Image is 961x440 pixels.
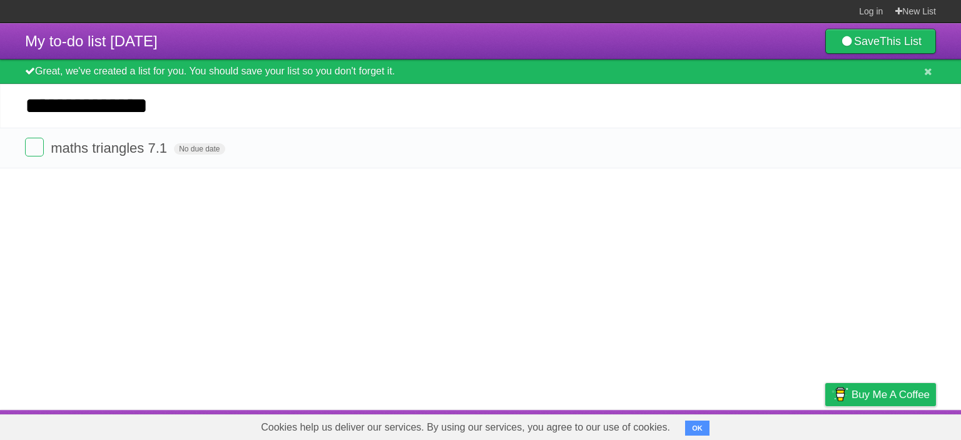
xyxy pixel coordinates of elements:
[700,413,751,437] a: Developers
[25,138,44,156] label: Done
[825,29,936,54] a: SaveThis List
[809,413,842,437] a: Privacy
[880,35,922,48] b: This List
[857,413,936,437] a: Suggest a feature
[852,384,930,406] span: Buy me a coffee
[825,383,936,406] a: Buy me a coffee
[685,421,709,436] button: OK
[659,413,685,437] a: About
[248,415,683,440] span: Cookies help us deliver our services. By using our services, you agree to our use of cookies.
[51,140,170,156] span: maths triangles 7.1
[766,413,794,437] a: Terms
[25,33,158,49] span: My to-do list [DATE]
[174,143,225,155] span: No due date
[831,384,848,405] img: Buy me a coffee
